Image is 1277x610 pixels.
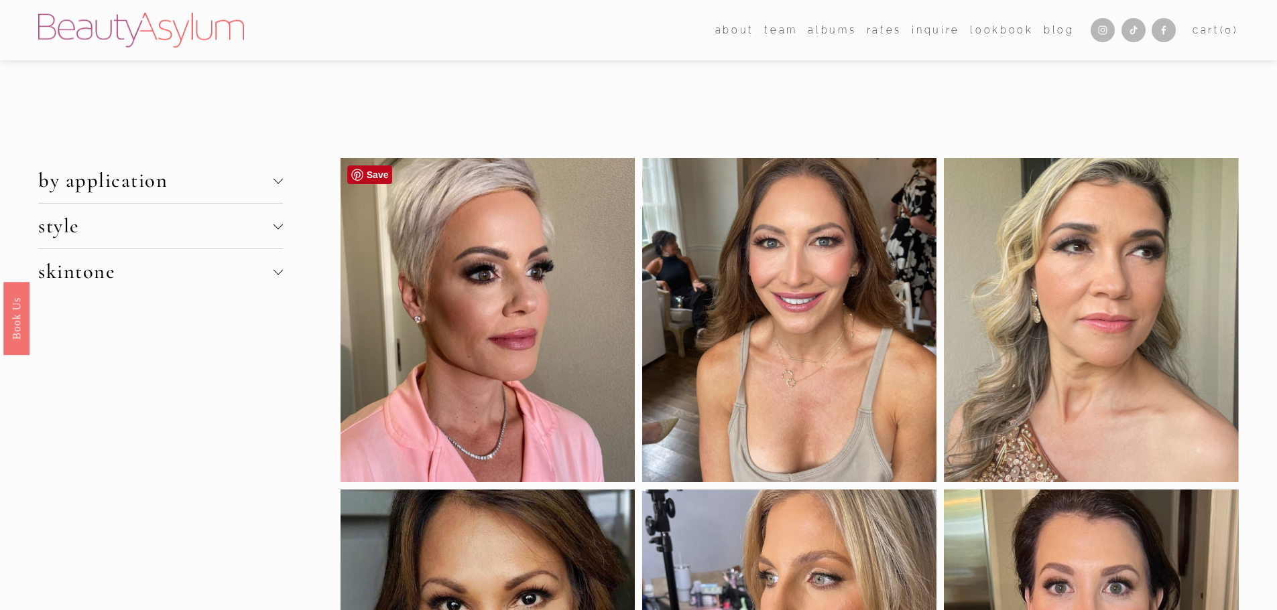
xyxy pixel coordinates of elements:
[1044,20,1075,40] a: Blog
[347,165,393,184] a: Pin it!
[1220,24,1239,35] span: ( )
[912,20,960,40] a: Inquire
[808,20,856,40] a: albums
[38,214,273,238] span: style
[764,20,798,40] a: folder dropdown
[1193,21,1239,39] a: 0 items in cart
[38,158,282,203] button: by application
[1225,24,1233,35] span: 0
[1091,18,1115,42] a: Instagram
[38,204,282,248] button: style
[764,21,798,39] span: team
[38,259,273,284] span: skintone
[38,13,244,48] img: Beauty Asylum | Bridal Hair &amp; Makeup Charlotte &amp; Atlanta
[867,20,902,40] a: Rates
[1152,18,1176,42] a: Facebook
[1121,18,1146,42] a: TikTok
[3,281,29,354] a: Book Us
[715,20,754,40] a: folder dropdown
[38,168,273,193] span: by application
[715,21,754,39] span: about
[970,20,1033,40] a: Lookbook
[38,249,282,294] button: skintone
